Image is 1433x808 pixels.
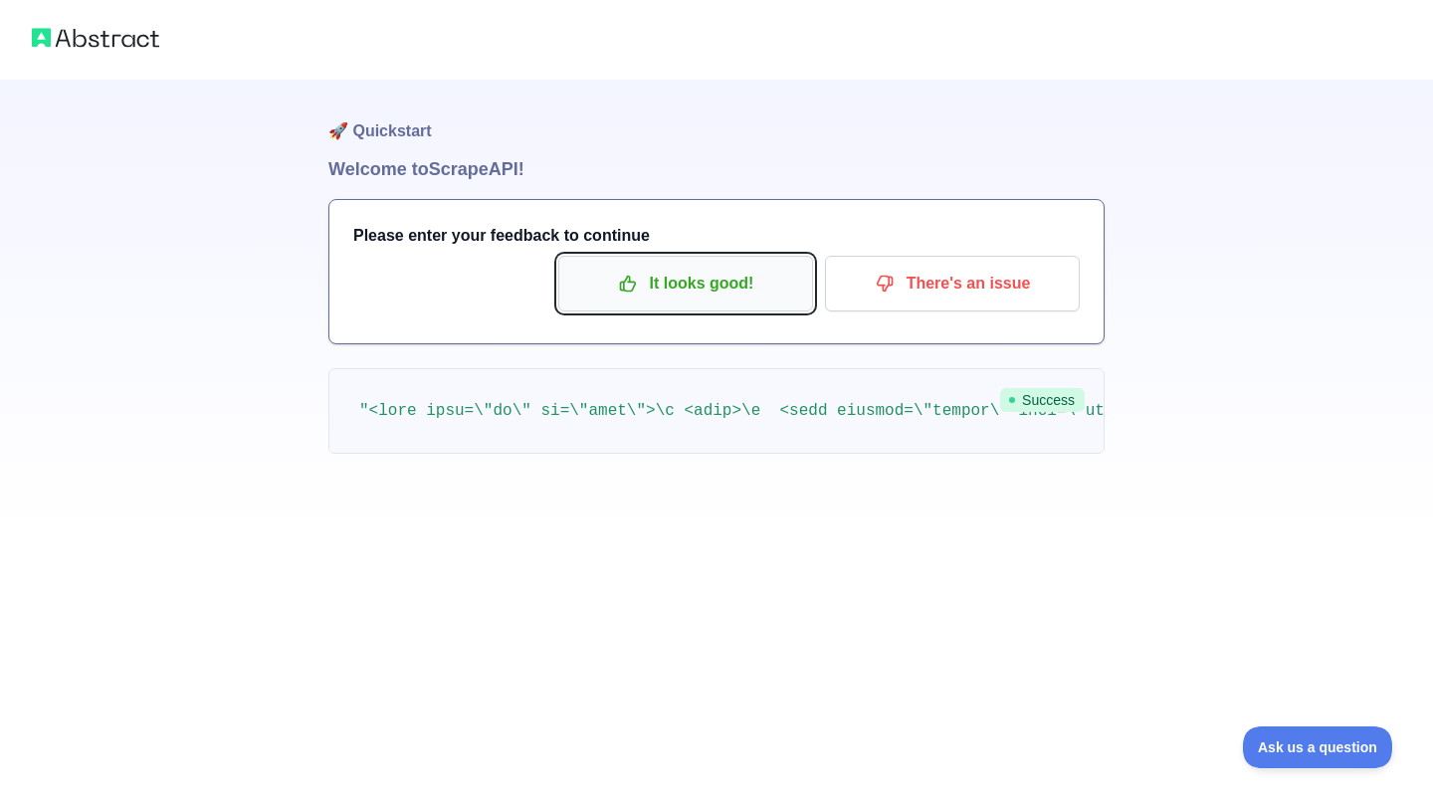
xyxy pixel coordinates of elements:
p: It looks good! [573,267,798,301]
span: Success [1000,388,1085,412]
p: There's an issue [840,267,1065,301]
button: There's an issue [825,256,1080,311]
h1: 🚀 Quickstart [328,80,1105,155]
button: It looks good! [558,256,813,311]
img: Abstract logo [32,24,159,52]
h1: Welcome to Scrape API! [328,155,1105,183]
h3: Please enter your feedback to continue [353,224,1080,248]
iframe: Toggle Customer Support [1243,726,1393,768]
